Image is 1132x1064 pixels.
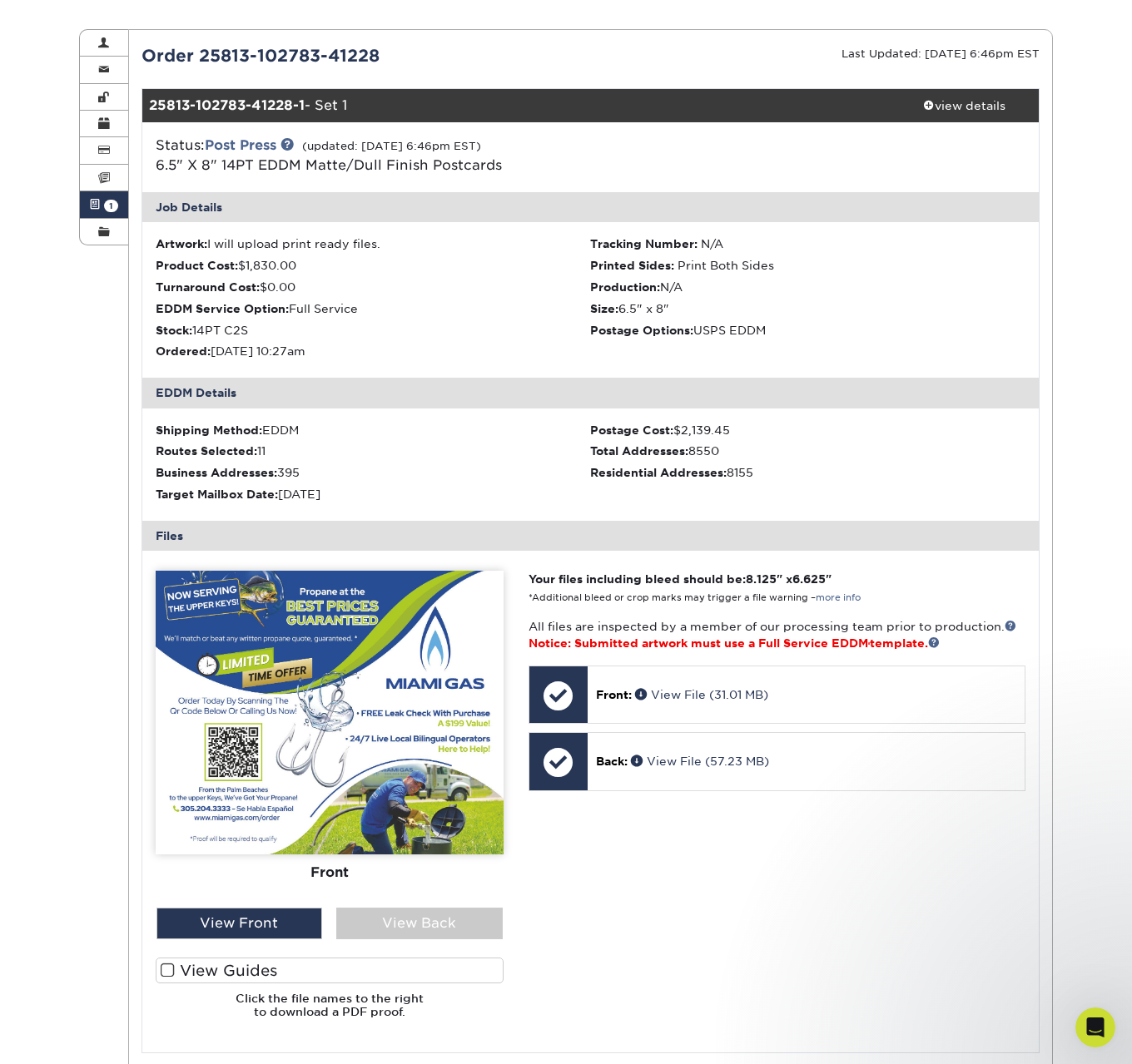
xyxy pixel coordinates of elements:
[529,618,1025,652] p: All files are inspected by a member of our processing team prior to production.
[156,422,591,438] div: EDDM
[156,464,591,481] div: 395
[156,237,207,250] strong: Artwork:
[590,464,1025,481] div: 8155
[590,237,698,250] strong: Tracking Number:
[156,992,504,1032] h6: Click the file names to the right to download a PDF proof.
[156,423,262,437] strong: Shipping Method:
[142,521,1040,551] div: Files
[156,466,277,479] strong: Business Addresses:
[590,259,674,272] strong: Printed Sides:
[156,157,502,173] a: 6.5" X 8" 14PT EDDM Matte/Dull Finish Postcards
[635,688,768,701] a: View File (31.01 MB)
[261,7,292,38] button: Home
[142,378,1040,408] div: EDDM Details
[104,200,118,212] span: 1
[27,90,260,220] div: "We placed the Back on our template to include our full-service label and indicia. The size and p...
[149,97,305,113] strong: 25813-102783-41228-1
[81,8,189,21] h1: [PERSON_NAME]
[590,423,673,437] strong: Postage Cost:
[842,47,1040,60] small: Last Updated: [DATE] 6:46pm EST
[590,280,660,294] strong: Production:
[142,89,890,122] div: - Set 1
[27,384,260,497] div: Once approved, the order will be submitted to production shortly. Please let us know if you have ...
[529,572,832,586] strong: Your files including bleed should be: " x "
[302,140,481,152] small: (updated: [DATE] 6:46pm EST)
[336,908,503,939] div: View Back
[792,572,826,586] span: 6.625
[205,137,276,153] a: Post Press
[596,688,632,701] span: Front:
[590,422,1025,438] div: $2,139.45
[889,97,1039,114] div: view details
[156,322,591,339] li: 14PT C2S
[142,192,1040,222] div: Job Details
[284,538,312,565] button: Send a message…
[868,641,870,646] span: ®
[678,259,774,272] span: Print Both Sides
[156,343,591,359] li: [DATE] 10:27am
[79,545,92,558] button: Upload attachment
[26,545,39,558] button: Emoji picker
[590,302,618,315] strong: Size:
[14,510,319,538] textarea: Message…
[590,443,1025,459] div: 8550
[156,235,591,252] li: I will upload print ready files.
[27,466,255,496] i: You will receive a copy of this message by email
[80,191,128,218] a: 1
[129,43,591,68] div: Order 25813-102783-41228
[529,636,940,650] span: Notice: Submitted artwork must use a Full Service EDDM template.
[590,322,1025,339] li: USPS EDDM
[156,486,591,502] div: [DATE]
[4,1013,141,1058] iframe: Google Customer Reviews
[631,755,769,768] a: View File (57.23 MB)
[27,253,260,351] div: At your convenience, please return to and log in to your account. From there, go to Account > Act...
[81,21,114,37] p: Active
[156,444,257,458] strong: Routes Selected:
[590,466,727,479] strong: Residential Addresses:
[156,344,211,358] strong: Ordered:
[596,755,628,768] span: Back:
[1075,1007,1115,1047] iframe: Intercom live chat
[156,958,504,983] label: View Guides
[590,324,693,337] strong: Postage Options:
[590,444,688,458] strong: Total Addresses:
[889,89,1039,122] a: view details
[590,300,1025,317] li: 6.5" x 8"
[590,279,1025,295] li: N/A
[156,854,504,891] div: Front
[156,487,278,501] strong: Target Mailbox Date:
[52,545,66,558] button: Gif picker
[156,324,192,337] strong: Stock:
[292,7,322,37] div: Close
[746,572,777,586] span: 8.125
[816,592,861,603] a: more info
[529,592,861,603] small: *Additional bleed or crop marks may trigger a file warning –
[156,300,591,317] li: Full Service
[156,302,289,315] strong: EDDM Service Option:
[156,257,591,274] li: $1,830.00
[38,270,136,284] a: [DOMAIN_NAME]
[156,443,591,459] div: 11
[143,136,740,176] div: Status:
[156,280,260,294] strong: Turnaround Cost:
[701,237,723,250] span: N/A
[156,259,238,272] strong: Product Cost:
[156,279,591,295] li: $0.00
[156,908,323,939] div: View Front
